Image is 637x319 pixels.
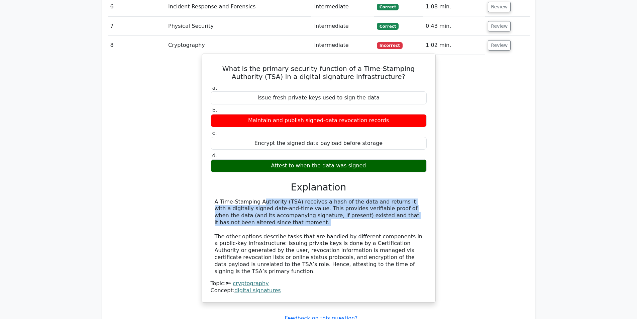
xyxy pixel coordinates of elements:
button: Review [488,21,511,31]
span: c. [212,130,217,136]
button: Review [488,40,511,51]
td: Intermediate [311,36,374,55]
td: 1:02 min. [423,36,485,55]
div: Issue fresh private keys used to sign the data [211,91,427,104]
div: Topic: [211,280,427,287]
h3: Explanation [215,182,423,193]
td: Cryptography [166,36,311,55]
a: digital signatures [234,287,281,294]
div: Maintain and publish signed-data revocation records [211,114,427,127]
div: Attest to when the data was signed [211,159,427,172]
span: Incorrect [377,42,403,49]
span: b. [212,107,217,113]
span: a. [212,85,217,91]
div: Concept: [211,287,427,294]
span: d. [212,152,217,159]
div: Encrypt the signed data payload before storage [211,137,427,150]
div: A Time-Stamping Authority (TSA) receives a hash of the data and returns it with a digitally signe... [215,198,423,275]
td: Intermediate [311,17,374,36]
span: Correct [377,4,399,10]
h5: What is the primary security function of a Time-Stamping Authority (TSA) in a digital signature i... [210,65,427,81]
td: Physical Security [166,17,311,36]
span: Correct [377,23,399,29]
td: 8 [108,36,166,55]
td: 0:43 min. [423,17,485,36]
button: Review [488,2,511,12]
td: 7 [108,17,166,36]
a: cryptography [233,280,269,287]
